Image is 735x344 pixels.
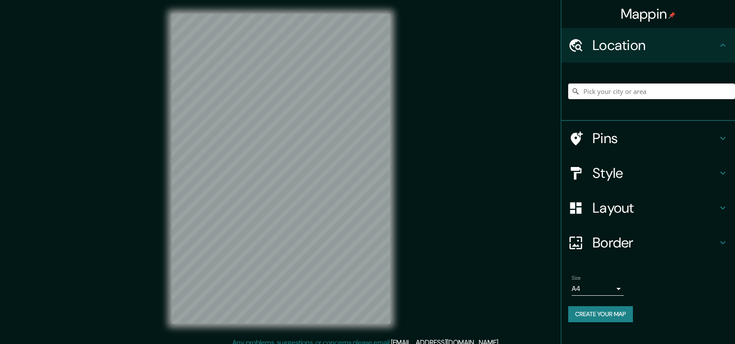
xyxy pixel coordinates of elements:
div: A4 [572,282,624,296]
div: Layout [561,190,735,225]
div: Pins [561,121,735,156]
div: Border [561,225,735,260]
input: Pick your city or area [568,83,735,99]
h4: Layout [593,199,718,217]
h4: Pins [593,130,718,147]
h4: Style [593,164,718,182]
div: Location [561,28,735,63]
h4: Border [593,234,718,251]
button: Create your map [568,306,633,322]
img: pin-icon.png [669,12,675,19]
h4: Mappin [621,5,676,23]
div: Style [561,156,735,190]
iframe: Help widget launcher [658,310,725,334]
h4: Location [593,37,718,54]
canvas: Map [172,14,390,324]
label: Size [572,274,581,282]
